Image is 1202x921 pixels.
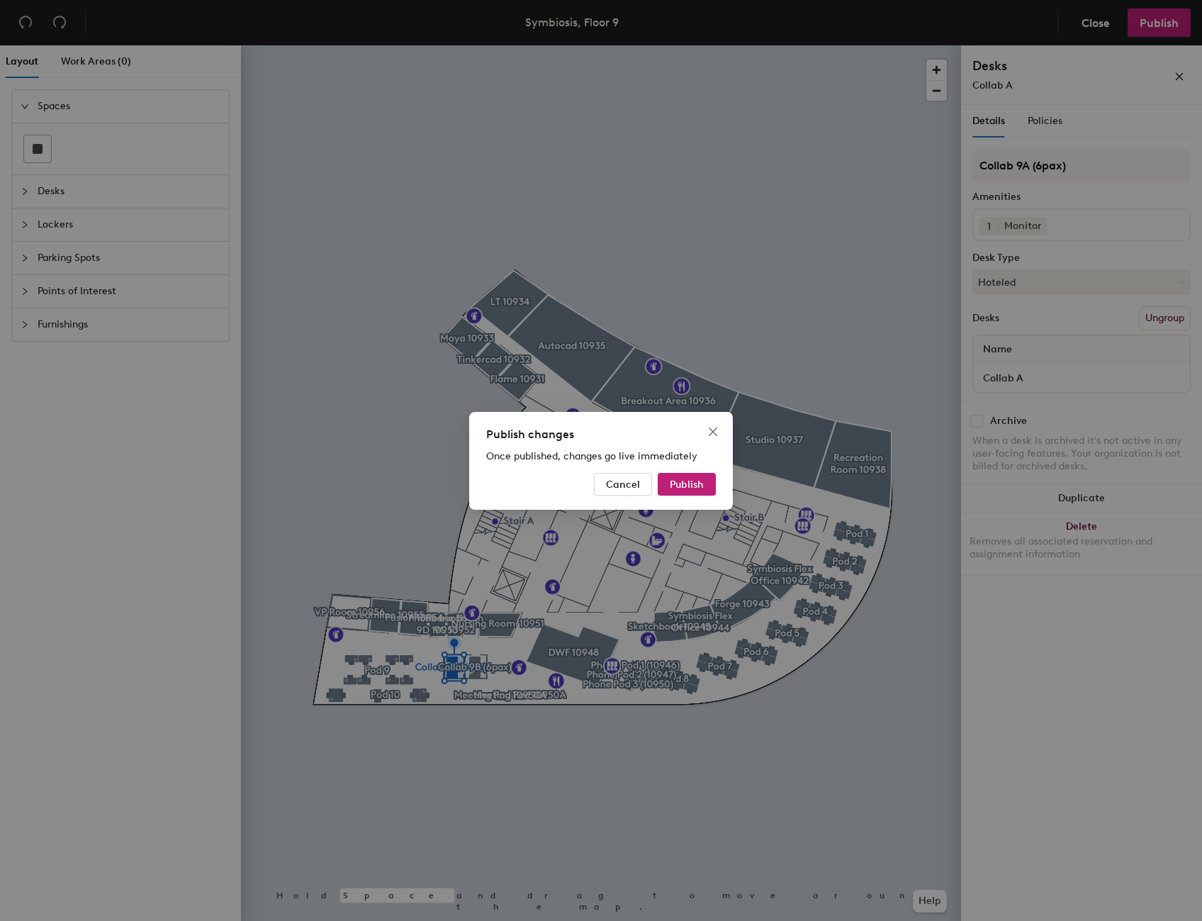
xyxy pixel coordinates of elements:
button: Cancel [594,473,652,496]
button: Close [702,420,724,443]
span: Publish [670,478,704,490]
span: Close [702,426,724,437]
div: Publish changes [486,426,716,443]
span: Cancel [606,478,640,490]
span: Once published, changes go live immediately [486,450,697,462]
span: close [707,426,719,437]
button: Publish [658,473,716,496]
